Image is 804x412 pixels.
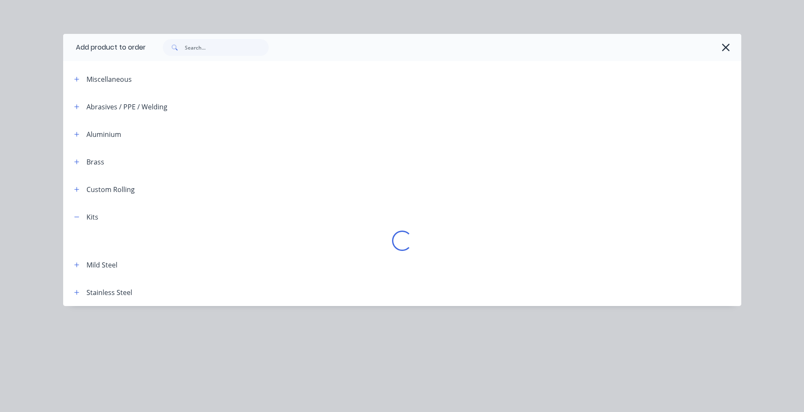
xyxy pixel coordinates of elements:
[86,74,132,84] div: Miscellaneous
[63,34,146,61] div: Add product to order
[86,184,135,195] div: Custom Rolling
[86,260,117,270] div: Mild Steel
[185,39,269,56] input: Search...
[86,129,121,139] div: Aluminium
[86,102,167,112] div: Abrasives / PPE / Welding
[86,287,132,298] div: Stainless Steel
[86,212,98,222] div: Kits
[86,157,104,167] div: Brass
